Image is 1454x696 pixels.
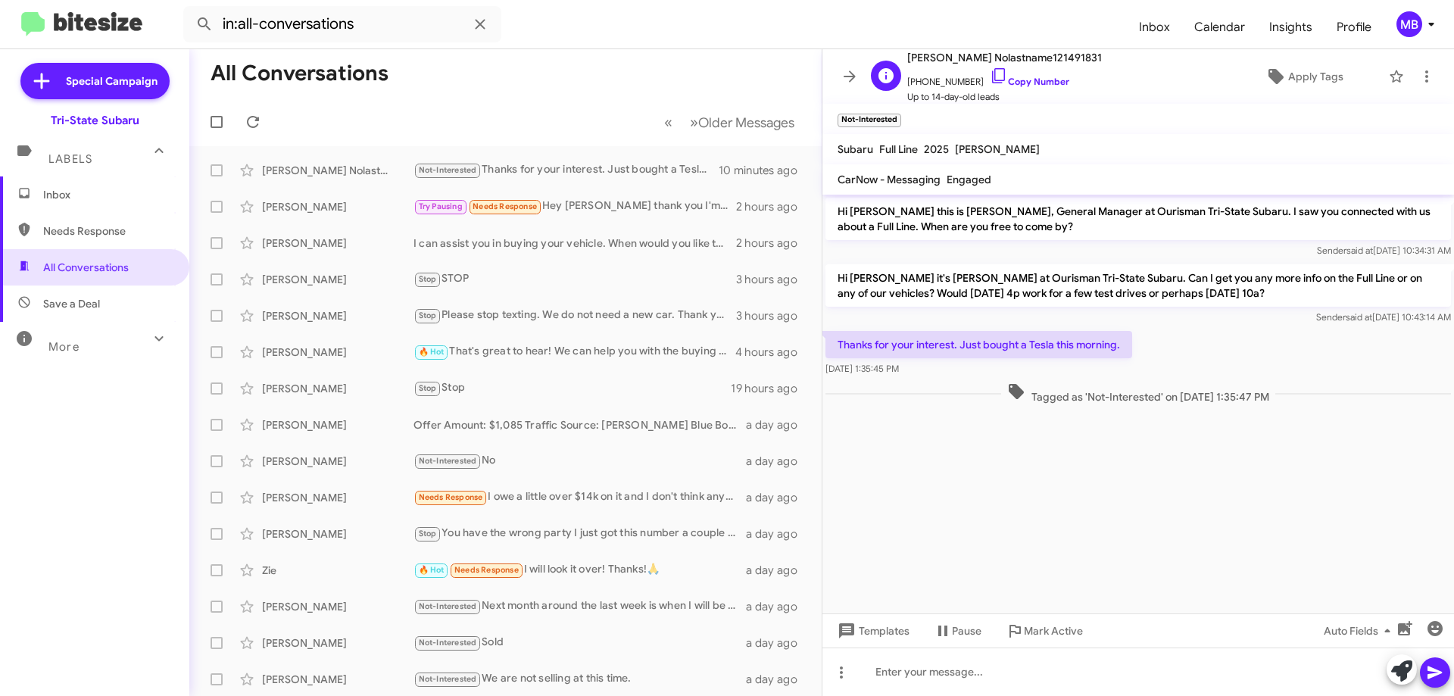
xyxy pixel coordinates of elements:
p: Hi [PERSON_NAME] it's [PERSON_NAME] at Ourisman Tri-State Subaru. Can I get you any more info on ... [825,264,1451,307]
div: [PERSON_NAME] [262,454,413,469]
span: Stop [419,311,437,320]
span: Templates [835,617,910,645]
input: Search [183,6,501,42]
div: Stop [413,379,731,397]
div: a day ago [746,417,810,432]
div: a day ago [746,526,810,542]
button: Mark Active [994,617,1095,645]
div: [PERSON_NAME] [262,199,413,214]
div: I will look it over! Thanks!🙏 [413,561,746,579]
div: Tri-State Subaru [51,113,139,128]
div: 4 hours ago [735,345,810,360]
span: Subaru [838,142,873,156]
span: 🔥 Hot [419,347,445,357]
span: Labels [48,152,92,166]
div: 3 hours ago [736,272,810,287]
span: Pause [952,617,981,645]
span: 2025 [924,142,949,156]
span: » [690,113,698,132]
button: Previous [655,107,682,138]
span: said at [1346,245,1373,256]
p: Thanks for your interest. Just bought a Tesla this morning. [825,331,1132,358]
button: Templates [822,617,922,645]
span: Needs Response [473,201,537,211]
span: Sender [DATE] 10:34:31 AM [1317,245,1451,256]
span: Not-Interested [419,456,477,466]
span: Apply Tags [1288,63,1343,90]
span: Inbox [1127,5,1182,49]
span: Not-Interested [419,601,477,611]
a: Profile [1325,5,1384,49]
span: Save a Deal [43,296,100,311]
div: a day ago [746,490,810,505]
div: [PERSON_NAME] [262,635,413,651]
div: [PERSON_NAME] [262,490,413,505]
span: « [664,113,672,132]
div: 2 hours ago [736,236,810,251]
button: Next [681,107,803,138]
span: More [48,340,80,354]
div: 19 hours ago [731,381,810,396]
span: Inbox [43,187,172,202]
span: Not-Interested [419,674,477,684]
div: I can assist you in buying your vehicle. When would you like to come by the dealership to discuss... [413,236,736,251]
div: a day ago [746,563,810,578]
span: Stop [419,529,437,538]
div: a day ago [746,672,810,687]
span: [PHONE_NUMBER] [907,67,1102,89]
span: CarNow - Messaging [838,173,941,186]
a: Insights [1257,5,1325,49]
button: MB [1384,11,1437,37]
span: said at [1346,311,1372,323]
div: a day ago [746,454,810,469]
div: 10 minutes ago [719,163,810,178]
button: Auto Fields [1312,617,1409,645]
div: Please stop texting. We do not need a new car. Thank you [413,307,736,324]
span: Auto Fields [1324,617,1396,645]
button: Pause [922,617,994,645]
span: Full Line [879,142,918,156]
span: Up to 14-day-old leads [907,89,1102,105]
div: [PERSON_NAME] [262,599,413,614]
span: All Conversations [43,260,129,275]
a: Calendar [1182,5,1257,49]
span: Stop [419,274,437,284]
div: [PERSON_NAME] [262,308,413,323]
span: Mark Active [1024,617,1083,645]
span: Try Pausing [419,201,463,211]
div: [PERSON_NAME] [262,417,413,432]
div: I owe a little over $14k on it and I don't think anyone would buy it for that amount [413,488,746,506]
h1: All Conversations [211,61,388,86]
div: Next month around the last week is when I will be selling to the highest bidder so I will let you... [413,598,746,615]
div: Thanks for your interest. Just bought a Tesla this morning. [413,161,719,179]
button: Apply Tags [1226,63,1381,90]
div: No [413,452,746,470]
span: [PERSON_NAME] [955,142,1040,156]
span: Needs Response [419,492,483,502]
span: Needs Response [43,223,172,239]
div: [PERSON_NAME] [262,526,413,542]
div: That's great to hear! We can help you with the buying process once you're ready. In the meantime,... [413,343,735,360]
div: STOP [413,270,736,288]
span: Tagged as 'Not-Interested' on [DATE] 1:35:47 PM [1001,382,1275,404]
div: [PERSON_NAME] [262,272,413,287]
span: Engaged [947,173,991,186]
div: Zie [262,563,413,578]
div: [PERSON_NAME] [262,236,413,251]
div: Offer Amount: $1,085 Traffic Source: [PERSON_NAME] Blue Book are you looking to trade it in ? [413,417,746,432]
a: Special Campaign [20,63,170,99]
div: [PERSON_NAME] [262,345,413,360]
span: Sender [DATE] 10:43:14 AM [1316,311,1451,323]
div: a day ago [746,599,810,614]
div: Hey [PERSON_NAME] thank you I'm on hold with that for a bit but will be back in touch toward the ... [413,198,736,215]
p: Hi [PERSON_NAME] this is [PERSON_NAME], General Manager at Ourisman Tri-State Subaru. I saw you c... [825,198,1451,240]
span: Special Campaign [66,73,158,89]
div: We are not selling at this time. [413,670,746,688]
span: Needs Response [454,565,519,575]
div: [PERSON_NAME] [262,381,413,396]
div: Sold [413,634,746,651]
span: Stop [419,383,437,393]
